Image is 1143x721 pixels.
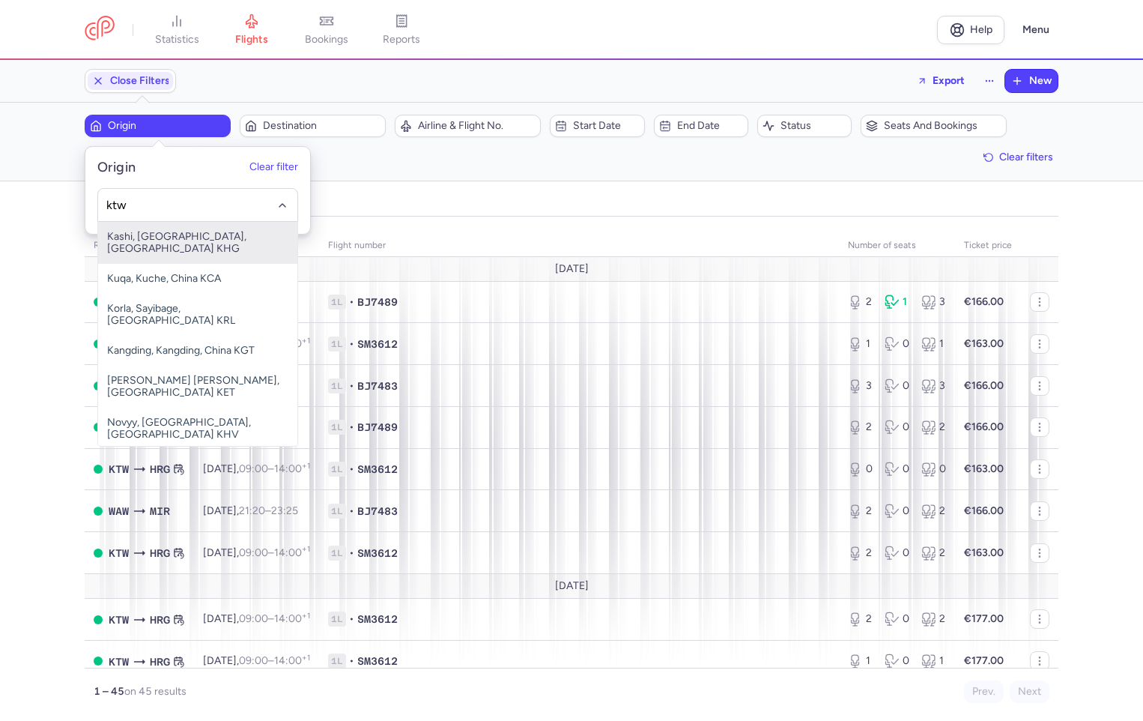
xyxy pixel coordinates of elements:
[274,546,310,559] time: 14:00
[757,115,852,137] button: Status
[964,462,1004,475] strong: €163.00
[884,120,1001,132] span: Seats and bookings
[964,546,1004,559] strong: €163.00
[85,70,175,92] button: Close Filters
[155,33,199,46] span: statistics
[328,612,346,627] span: 1L
[357,504,398,519] span: BJ7483
[239,462,268,475] time: 09:00
[203,546,310,559] span: [DATE],
[978,146,1058,169] button: Clear filters
[364,13,439,46] a: reports
[970,24,992,35] span: Help
[357,654,398,669] span: SM3612
[85,115,231,137] button: Origin
[328,654,346,669] span: 1L
[235,33,268,46] span: flights
[921,337,946,352] div: 1
[921,420,946,435] div: 2
[239,462,310,475] span: –
[239,612,310,625] span: –
[328,295,346,310] span: 1L
[239,504,298,517] span: –
[1005,70,1058,92] button: New
[885,295,909,310] div: 1
[349,420,354,435] span: •
[85,235,194,257] th: route
[885,378,909,393] div: 0
[328,420,346,435] span: 1L
[839,235,955,257] th: number of seats
[357,337,398,352] span: SM3612
[249,162,298,174] button: Clear filter
[921,295,946,310] div: 3
[98,408,297,450] span: Novyy, [GEOGRAPHIC_DATA], [GEOGRAPHIC_DATA] KHV
[357,378,398,393] span: BJ7483
[357,420,398,435] span: BJ7489
[921,462,946,477] div: 0
[239,612,268,625] time: 09:00
[150,461,170,477] span: HRG
[999,151,1053,163] span: Clear filters
[289,13,364,46] a: bookings
[921,378,946,393] div: 3
[274,462,310,475] time: 14:00
[848,378,873,393] div: 3
[203,504,298,517] span: [DATE],
[94,685,124,698] strong: 1 – 45
[150,612,170,628] span: HRG
[907,69,974,93] button: Export
[106,197,290,214] input: -searchbox
[357,546,398,561] span: SM3612
[418,120,536,132] span: Airline & Flight No.
[383,33,420,46] span: reports
[97,159,136,176] h5: Origin
[885,504,909,519] div: 0
[239,546,268,559] time: 09:00
[263,120,381,132] span: Destination
[328,504,346,519] span: 1L
[328,378,346,393] span: 1L
[203,462,310,475] span: [DATE],
[964,612,1004,625] strong: €177.00
[550,115,644,137] button: Start date
[349,295,354,310] span: •
[964,681,1004,703] button: Prev.
[214,13,289,46] a: flights
[98,336,297,366] span: Kangding, Kangding, China KGT
[349,337,354,352] span: •
[302,336,310,346] sup: +1
[150,503,170,519] span: Habib Bourguiba, Monastir, Tunisia
[780,120,846,132] span: Status
[150,654,170,670] span: HRG
[677,120,743,132] span: End date
[319,235,839,257] th: Flight number
[239,654,268,667] time: 09:00
[848,654,873,669] div: 1
[274,654,310,667] time: 14:00
[964,654,1004,667] strong: €177.00
[98,222,297,264] span: Kashi, [GEOGRAPHIC_DATA], [GEOGRAPHIC_DATA] KHG
[349,378,354,393] span: •
[921,612,946,627] div: 2
[302,653,310,663] sup: +1
[848,546,873,561] div: 2
[328,337,346,352] span: 1L
[240,115,386,137] button: Destination
[302,611,310,621] sup: +1
[921,504,946,519] div: 2
[150,545,170,561] span: HRG
[328,546,346,561] span: 1L
[395,115,541,137] button: Airline & Flight No.
[885,420,909,435] div: 0
[1010,681,1049,703] button: Next
[848,504,873,519] div: 2
[109,503,129,519] span: Frederic Chopin, Warsaw, Poland
[885,337,909,352] div: 0
[1029,75,1052,87] span: New
[861,115,1007,137] button: Seats and bookings
[349,612,354,627] span: •
[109,654,129,670] span: KTW
[349,654,354,669] span: •
[239,546,310,559] span: –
